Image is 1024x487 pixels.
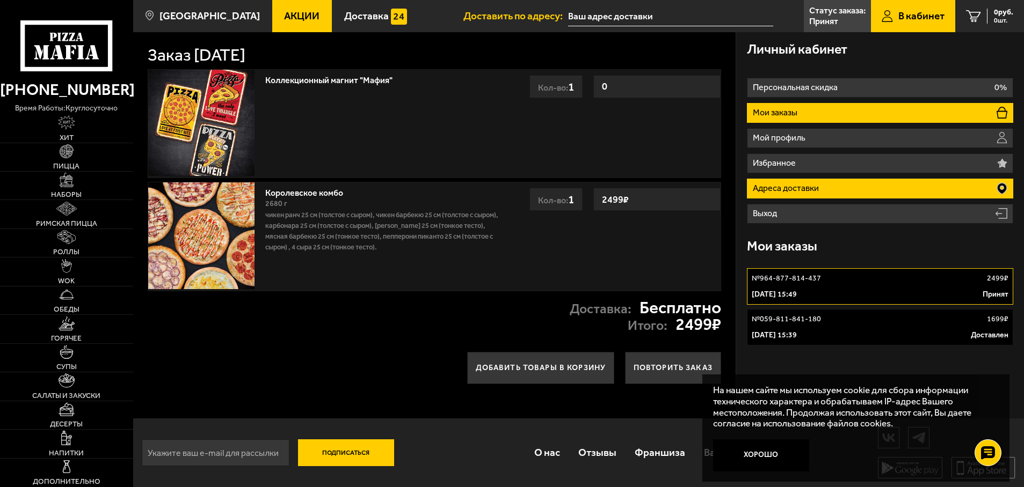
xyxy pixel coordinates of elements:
[50,420,83,428] span: Десерты
[987,273,1008,284] p: 2499 ₽
[344,11,389,21] span: Доставка
[599,76,610,97] strong: 0
[676,316,721,333] strong: 2499 ₽
[51,335,82,342] span: Горячее
[753,209,780,218] p: Выход
[36,220,97,227] span: Римская пицца
[51,191,82,198] span: Наборы
[53,163,79,170] span: Пицца
[994,83,1007,92] p: 0%
[467,352,614,384] button: Добавить товары в корзину
[33,478,100,485] span: Дополнительно
[529,188,583,211] div: Кол-во:
[265,199,287,208] span: 2680 г
[640,299,721,316] strong: Бесплатно
[568,6,773,26] input: Ваш адрес доставки
[529,75,583,98] div: Кол-во:
[32,392,100,400] span: Салаты и закуски
[568,80,574,93] span: 1
[713,439,809,471] button: Хорошо
[54,306,79,313] span: Обеды
[752,330,797,341] p: [DATE] 15:39
[58,277,75,285] span: WOK
[753,159,798,167] p: Избранное
[159,11,260,21] span: [GEOGRAPHIC_DATA]
[713,385,992,429] p: На нашем сайте мы используем cookie для сбора информации технического характера и обрабатываем IP...
[265,72,403,85] a: Коллекционный магнит "Мафия"
[142,439,289,466] input: Укажите ваш e-mail для рассылки
[752,273,821,284] p: № 964-877-814-437
[753,108,800,117] p: Мои заказы
[809,17,838,26] p: Принят
[525,436,569,470] a: О нас
[53,248,79,256] span: Роллы
[568,193,574,206] span: 1
[628,319,667,333] p: Итого:
[626,436,694,470] a: Франшиза
[695,436,758,470] a: Вакансии
[463,11,568,21] span: Доставить по адресу:
[599,189,631,210] strong: 2499 ₽
[994,17,1013,24] span: 0 шт.
[971,330,1008,341] p: Доставлен
[747,268,1014,305] a: №964-877-814-4372499₽[DATE] 15:49Принят
[265,210,499,252] p: Чикен Ранч 25 см (толстое с сыром), Чикен Барбекю 25 см (толстое с сыром), Карбонара 25 см (толст...
[752,314,821,324] p: № 059-811-841-180
[56,363,77,371] span: Супы
[298,439,394,466] button: Подписаться
[148,47,245,64] h1: Заказ [DATE]
[60,134,74,142] span: Хит
[265,185,354,198] a: Королевское комбо
[284,11,319,21] span: Акции
[987,314,1008,324] p: 1699 ₽
[898,11,945,21] span: В кабинет
[747,240,817,253] h3: Мои заказы
[49,449,84,457] span: Напитки
[391,9,407,25] img: 15daf4d41897b9f0e9f617042186c801.svg
[747,43,847,56] h3: Личный кабинет
[747,309,1014,345] a: №059-811-841-1801699₽[DATE] 15:39Доставлен
[625,352,721,384] button: Повторить заказ
[569,436,626,470] a: Отзывы
[809,6,866,15] p: Статус заказа:
[753,184,822,193] p: Адреса доставки
[570,302,631,316] p: Доставка:
[752,289,797,300] p: [DATE] 15:49
[753,134,808,142] p: Мой профиль
[983,289,1008,300] p: Принят
[994,9,1013,16] span: 0 руб.
[753,83,840,92] p: Персональная скидка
